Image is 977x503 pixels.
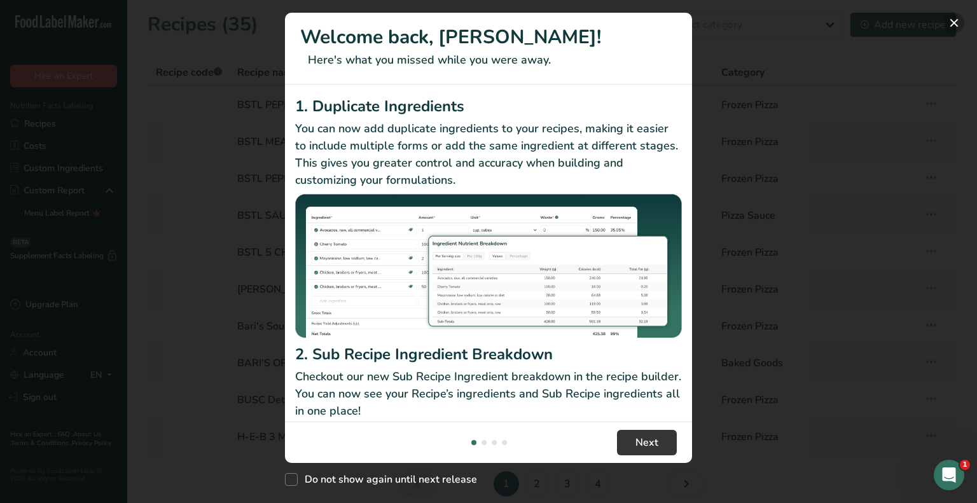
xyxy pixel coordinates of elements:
[295,343,682,366] h2: 2. Sub Recipe Ingredient Breakdown
[295,95,682,118] h2: 1. Duplicate Ingredients
[300,52,677,69] p: Here's what you missed while you were away.
[295,194,682,338] img: Duplicate Ingredients
[295,120,682,189] p: You can now add duplicate ingredients to your recipes, making it easier to include multiple forms...
[300,23,677,52] h1: Welcome back, [PERSON_NAME]!
[298,473,477,486] span: Do not show again until next release
[934,460,964,490] iframe: Intercom live chat
[617,430,677,455] button: Next
[960,460,970,470] span: 1
[295,368,682,420] p: Checkout our new Sub Recipe Ingredient breakdown in the recipe builder. You can now see your Reci...
[635,435,658,450] span: Next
